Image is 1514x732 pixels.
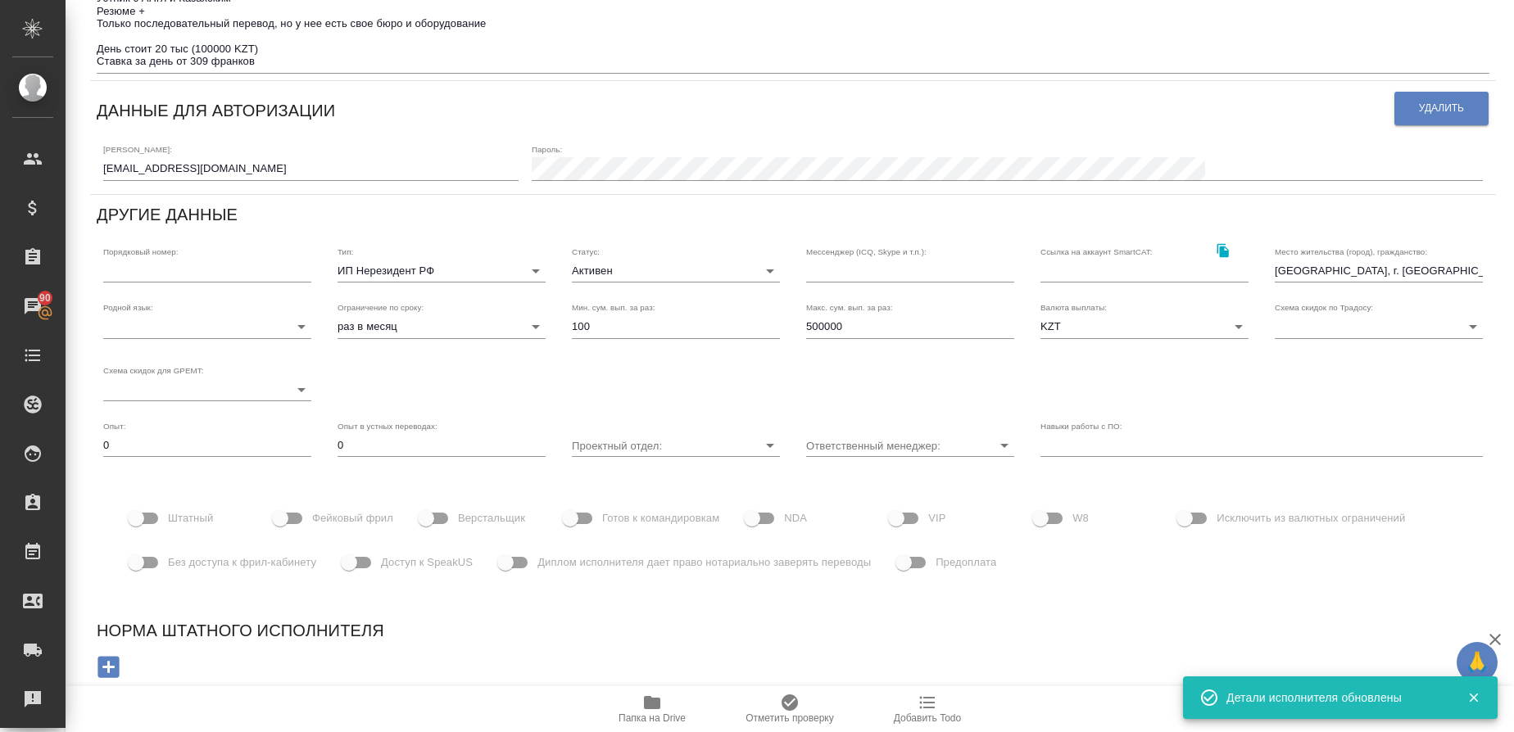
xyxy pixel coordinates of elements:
label: Валюта выплаты: [1040,304,1107,312]
div: Активен [572,260,780,282]
button: 🙏 [1457,642,1498,683]
label: [PERSON_NAME]: [103,146,172,154]
span: Верстальщик [458,510,525,526]
button: Закрыть [1457,690,1490,705]
h6: Данные для авторизации [97,97,335,124]
button: Добавить Todo [859,686,996,732]
span: Фейковый фрил [312,510,393,526]
span: Отметить проверку [746,712,833,724]
label: Макс. сум. вып. за раз: [806,304,893,312]
span: 90 [29,290,61,306]
label: Навыки работы с ПО: [1040,422,1122,431]
button: Папка на Drive [583,686,721,732]
span: Готов к командировкам [602,510,719,526]
label: Схема скидок по Традосу: [1275,304,1373,312]
label: Ссылка на аккаунт SmartCAT: [1040,247,1153,255]
h6: Другие данные [97,201,238,228]
span: Штатный [168,510,213,526]
label: Родной язык: [103,304,153,312]
div: KZT [1040,315,1249,338]
span: Диплом исполнителя дает право нотариально заверять переводы [537,554,871,571]
label: Мессенджер (ICQ, Skype и т.п.): [806,247,927,255]
span: Папка на Drive [619,712,686,724]
span: W8 [1072,510,1089,526]
span: Исключить из валютных ограничений [1217,510,1405,526]
label: Схема скидок для GPEMT: [103,366,204,374]
label: Ограничение по сроку: [338,304,424,312]
label: Тип: [338,247,353,255]
label: Опыт: [103,422,126,431]
h6: Норма штатного исполнителя [97,617,1489,644]
label: Статус: [572,247,600,255]
span: Удалить [1419,102,1464,115]
button: Скопировать ссылку [1206,234,1240,268]
label: Пароль: [532,146,562,154]
div: Детали исполнителя обновлены [1226,689,1443,706]
label: Опыт в устных переводах: [338,422,437,431]
span: 🙏 [1463,645,1491,680]
span: Предоплата [936,554,996,571]
button: Удалить [1394,92,1489,125]
span: NDA [784,510,807,526]
a: 90 [4,286,61,327]
button: Добавить [86,650,131,684]
label: Порядковый номер: [103,247,178,255]
div: ИП Нерезидент РФ [338,260,546,282]
button: Отметить проверку [721,686,859,732]
span: Добавить Todo [894,712,961,724]
div: раз в месяц [338,315,546,338]
span: Доступ к SpeakUS [381,554,473,571]
span: Без доступа к фрил-кабинету [168,554,316,571]
button: Open [759,434,782,457]
label: Место жительства (город), гражданство: [1275,247,1427,255]
span: VIP [928,510,945,526]
label: Мин. сум. вып. за раз: [572,304,655,312]
button: Open [993,434,1016,457]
